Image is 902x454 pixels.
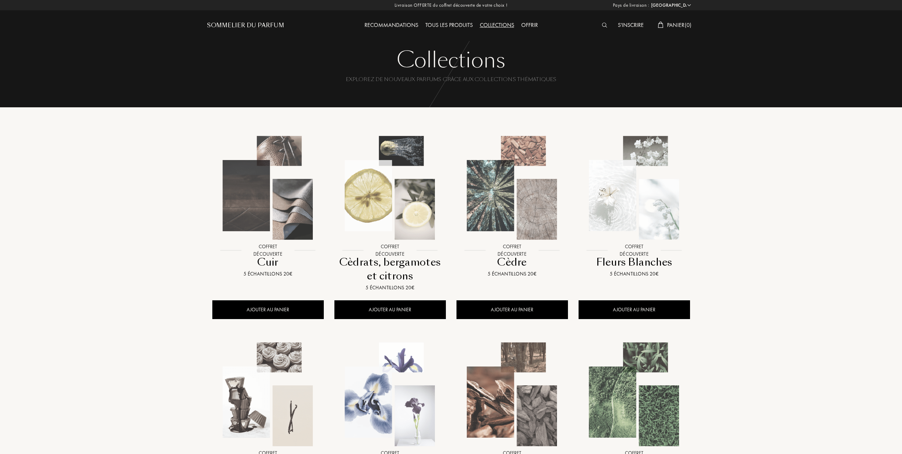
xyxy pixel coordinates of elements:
div: Offrir [518,21,541,30]
img: Parfums Verts [579,339,689,449]
img: Iris [335,339,445,449]
img: Cèdrats, bergamotes et citrons [335,133,445,243]
a: Sommelier du Parfum [207,21,284,30]
div: AJOUTER AU PANIER [212,300,324,319]
img: Fleurs Blanches [579,133,689,243]
img: search_icn_white.svg [602,23,607,28]
img: Gourmands [213,339,323,449]
img: cart_white.svg [658,22,663,28]
div: AJOUTER AU PANIER [579,300,690,319]
a: Collections [476,21,518,29]
div: 5 échantillons 20€ [459,270,565,278]
div: AJOUTER AU PANIER [334,300,446,319]
div: Recommandations [361,21,422,30]
a: S'inscrire [614,21,647,29]
div: 5 échantillons 20€ [215,270,321,278]
span: Panier ( 0 ) [667,21,692,29]
div: AJOUTER AU PANIER [456,300,568,319]
img: Oud [457,339,567,449]
div: Explorez de nouveaux parfums grâce aux collections thématiques [212,76,690,97]
div: 5 échantillons 20€ [337,284,443,291]
img: Cèdre [457,133,567,243]
span: Pays de livraison : [613,2,649,9]
a: Offrir [518,21,541,29]
a: Recommandations [361,21,422,29]
div: Collections [212,46,690,74]
div: 5 échantillons 20€ [581,270,687,278]
div: S'inscrire [614,21,647,30]
img: arrow_w.png [686,2,692,8]
div: Cèdrats, bergamotes et citrons [337,255,443,283]
img: Cuir [213,133,323,243]
a: Tous les produits [422,21,476,29]
div: Tous les produits [422,21,476,30]
div: Collections [476,21,518,30]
